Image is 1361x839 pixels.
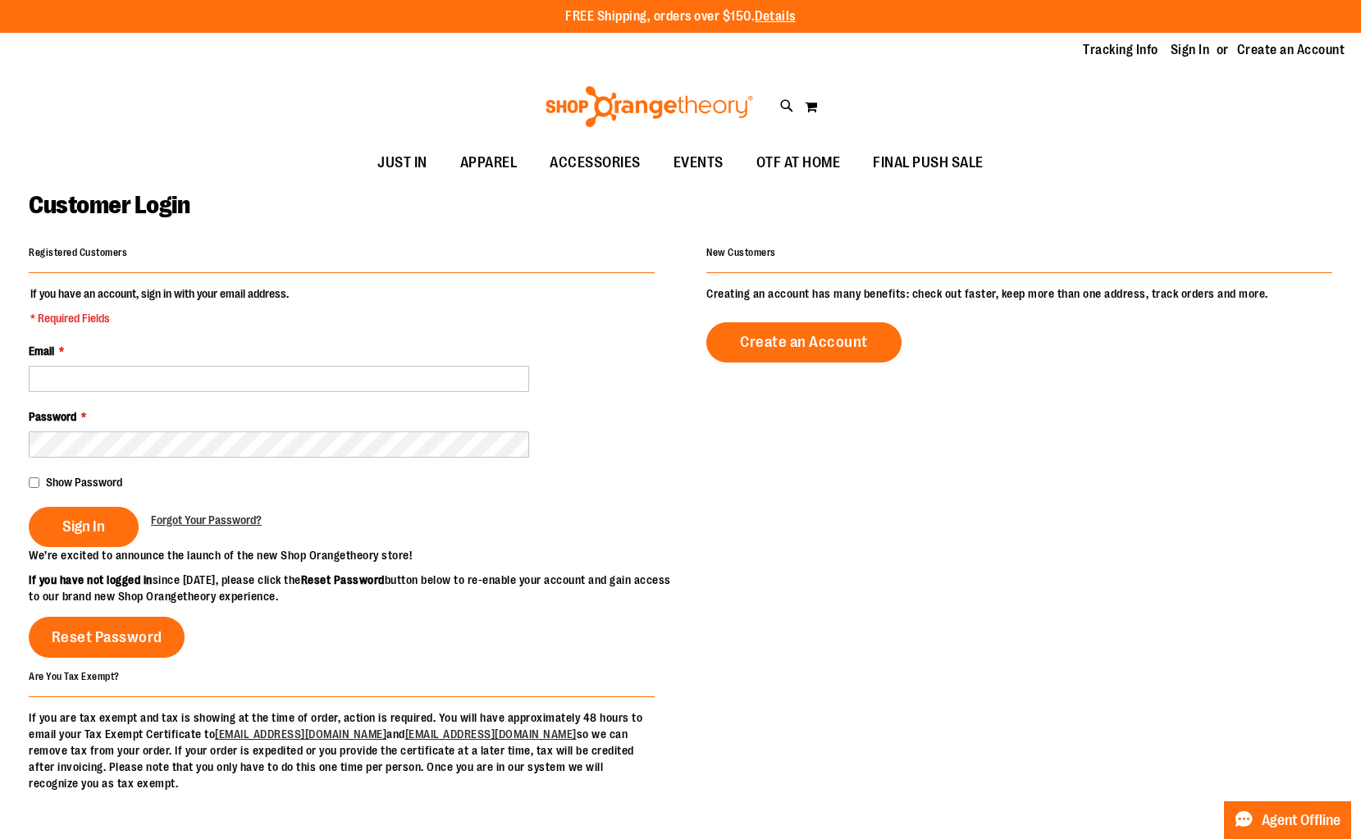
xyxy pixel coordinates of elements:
[706,247,776,258] strong: New Customers
[62,518,105,536] span: Sign In
[674,144,724,181] span: EVENTS
[1237,41,1345,59] a: Create an Account
[873,144,984,181] span: FINAL PUSH SALE
[377,144,427,181] span: JUST IN
[29,344,54,358] span: Email
[29,572,681,604] p: since [DATE], please click the button below to re-enable your account and gain access to our bran...
[706,285,1332,302] p: Creating an account has many benefits: check out faster, keep more than one address, track orders...
[1224,801,1351,839] button: Agent Offline
[550,144,641,181] span: ACCESSORIES
[1262,813,1340,828] span: Agent Offline
[29,670,120,682] strong: Are You Tax Exempt?
[405,727,577,741] a: [EMAIL_ADDRESS][DOMAIN_NAME]
[460,144,518,181] span: APPAREL
[29,709,655,791] p: If you are tax exempt and tax is showing at the time of order, action is required. You will have ...
[151,513,262,527] span: Forgot Your Password?
[29,191,190,219] span: Customer Login
[756,144,841,181] span: OTF AT HOME
[29,285,290,326] legend: If you have an account, sign in with your email address.
[1171,41,1210,59] a: Sign In
[755,9,796,24] a: Details
[706,322,902,363] a: Create an Account
[215,727,386,741] a: [EMAIL_ADDRESS][DOMAIN_NAME]
[30,310,289,326] span: * Required Fields
[46,476,122,489] span: Show Password
[29,247,127,258] strong: Registered Customers
[29,617,185,658] a: Reset Password
[52,628,162,646] span: Reset Password
[1083,41,1158,59] a: Tracking Info
[301,573,385,586] strong: Reset Password
[29,573,153,586] strong: If you have not logged in
[543,86,756,127] img: Shop Orangetheory
[565,7,796,26] p: FREE Shipping, orders over $150.
[29,547,681,563] p: We’re excited to announce the launch of the new Shop Orangetheory store!
[151,512,262,528] a: Forgot Your Password?
[29,410,76,423] span: Password
[29,507,139,547] button: Sign In
[740,333,868,351] span: Create an Account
